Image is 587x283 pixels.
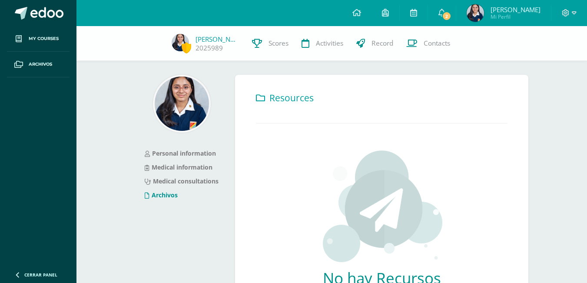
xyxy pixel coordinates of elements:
a: Archivos [7,52,70,77]
a: Medical consultations [145,177,219,185]
span: Record [371,39,393,48]
img: 2a9e972e57122f6a79f587713fe641ef.png [172,34,189,51]
a: Scores [245,26,295,61]
img: 9ce509121a3a606e7d0ba4fa2db40e53.png [155,77,209,131]
img: activities.png [320,150,443,263]
span: Cerrar panel [24,272,57,278]
a: Personal information [145,149,216,157]
img: 2a9e972e57122f6a79f587713fe641ef.png [467,4,484,22]
a: 2025989 [196,43,223,53]
a: Medical information [145,163,212,171]
span: My courses [29,35,59,42]
a: [PERSON_NAME] [196,35,239,43]
a: Contacts [400,26,457,61]
span: 2 [442,11,451,21]
span: Resources [269,92,314,104]
a: Archivos [145,191,178,199]
a: Record [350,26,400,61]
span: Activities [316,39,343,48]
a: Activities [295,26,350,61]
span: Scores [269,39,289,48]
span: Archivos [29,61,52,68]
span: [PERSON_NAME] [491,5,541,14]
span: Mi Perfil [491,13,541,20]
span: Contacts [424,39,450,48]
a: My courses [7,26,70,52]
